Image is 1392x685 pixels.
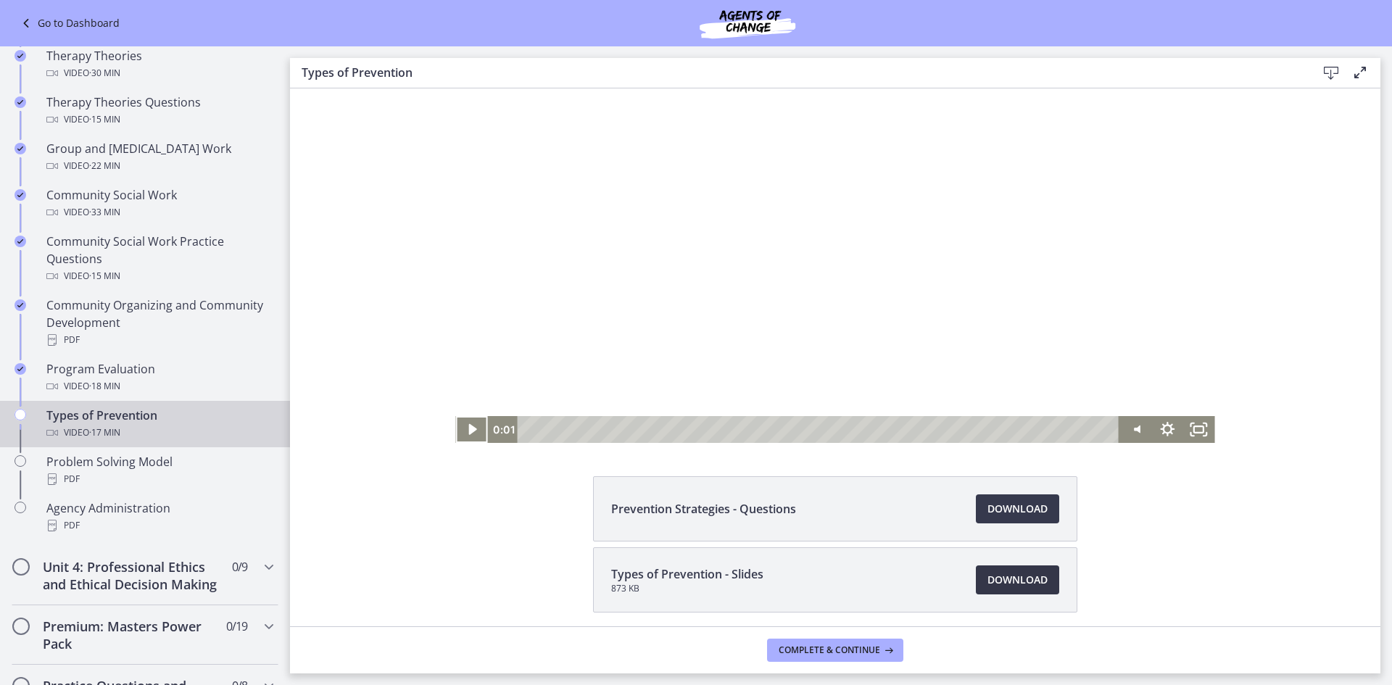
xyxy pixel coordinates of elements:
h2: Premium: Masters Power Pack [43,618,220,652]
span: Download [987,500,1048,518]
div: Video [46,267,273,285]
div: Video [46,65,273,82]
i: Completed [14,299,26,311]
button: Show settings menu [861,400,893,427]
span: Complete & continue [779,644,880,656]
button: Mute [830,400,862,427]
iframe: Video Lesson [290,16,1380,443]
div: Video [46,111,273,128]
div: PDF [46,470,273,488]
div: Therapy Theories [46,47,273,82]
a: Download [976,565,1059,594]
div: PDF [46,517,273,534]
i: Completed [14,96,26,108]
a: Download [976,494,1059,523]
div: PDF [46,331,273,349]
span: 0 / 9 [232,558,247,576]
span: · 15 min [89,267,120,285]
span: · 17 min [89,424,120,441]
div: Group and [MEDICAL_DATA] Work [46,140,273,175]
div: Community Organizing and Community Development [46,296,273,349]
div: Community Social Work Practice Questions [46,233,273,285]
span: 873 KB [611,583,763,594]
button: Complete & continue [767,639,903,662]
i: Completed [14,50,26,62]
i: Completed [14,236,26,247]
span: · 15 min [89,111,120,128]
a: Go to Dashboard [17,14,120,32]
span: Download [987,571,1048,589]
i: Completed [14,189,26,201]
h2: Unit 4: Professional Ethics and Ethical Decision Making [43,558,220,593]
button: Fullscreen [893,400,925,427]
div: Program Evaluation [46,360,273,395]
div: Therapy Theories Questions [46,94,273,128]
span: · 18 min [89,378,120,395]
div: Video [46,424,273,441]
div: Problem Solving Model [46,453,273,488]
span: · 30 min [89,65,120,82]
div: Video [46,204,273,221]
i: Completed [14,363,26,375]
span: Prevention Strategies - Questions [611,500,796,518]
span: · 33 min [89,204,120,221]
span: Types of Prevention - Slides [611,565,763,583]
i: Completed [14,143,26,154]
img: Agents of Change [660,6,834,41]
span: 0 / 19 [226,618,247,635]
div: Agency Administration [46,499,273,534]
div: Types of Prevention [46,407,273,441]
div: Video [46,157,273,175]
h3: Types of Prevention [302,64,1293,81]
div: Video [46,378,273,395]
div: Community Social Work [46,186,273,221]
span: · 22 min [89,157,120,175]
